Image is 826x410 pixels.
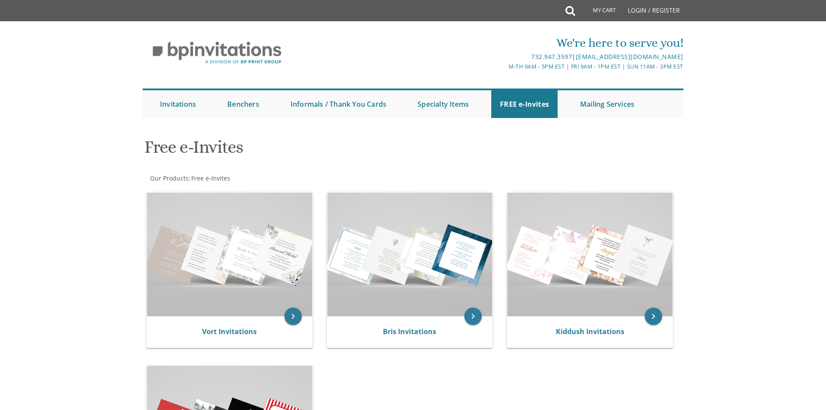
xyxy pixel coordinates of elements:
[190,174,230,182] a: Free e-Invites
[147,193,312,316] img: Vort Invitations
[491,90,558,118] a: FREE e-Invites
[571,90,643,118] a: Mailing Services
[202,327,257,336] a: Vort Invitations
[383,327,436,336] a: Bris Invitations
[409,90,477,118] a: Specialty Items
[574,1,622,23] a: My Cart
[507,193,673,316] img: Kiddush Invitations
[149,174,189,182] a: Our Products
[323,52,683,62] div: |
[323,62,683,71] div: M-Th 9am - 5pm EST | Fri 9am - 1pm EST | Sun 11am - 3pm EST
[282,90,395,118] a: Informals / Thank You Cards
[151,90,205,118] a: Invitations
[143,174,413,183] div: :
[191,174,230,182] span: Free e-Invites
[284,308,302,325] a: keyboard_arrow_right
[576,52,683,61] a: [EMAIL_ADDRESS][DOMAIN_NAME]
[327,193,493,316] img: Bris Invitations
[531,52,572,61] a: 732.947.3597
[323,34,683,52] div: We're here to serve you!
[143,35,291,71] img: BP Invitation Loft
[556,327,624,336] a: Kiddush Invitations
[645,308,662,325] a: keyboard_arrow_right
[219,90,268,118] a: Benchers
[144,138,498,163] h1: Free e-Invites
[464,308,482,325] a: keyboard_arrow_right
